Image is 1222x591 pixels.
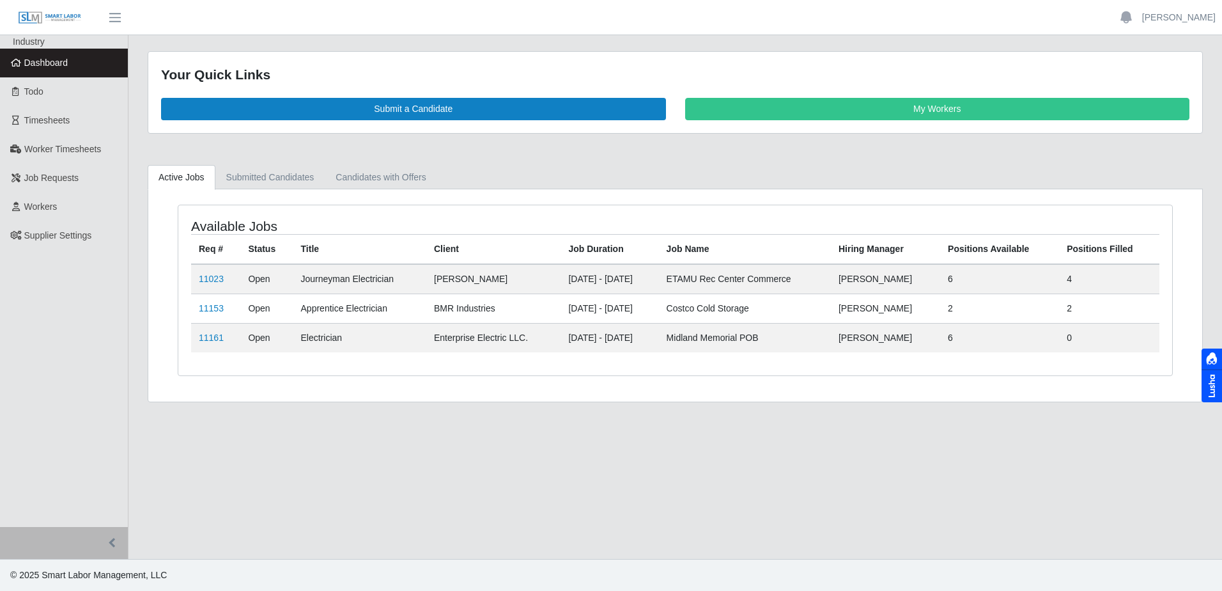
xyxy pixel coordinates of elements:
th: Job Duration [561,234,658,264]
a: [PERSON_NAME] [1142,11,1216,24]
th: Positions Available [940,234,1059,264]
td: 2 [1059,294,1159,323]
a: 11023 [199,274,224,284]
td: Electrician [293,323,426,352]
th: Status [240,234,293,264]
td: 6 [940,264,1059,294]
td: [PERSON_NAME] [831,264,940,294]
td: Journeyman Electrician [293,264,426,294]
td: 2 [940,294,1059,323]
th: Job Name [659,234,831,264]
th: Title [293,234,426,264]
th: Hiring Manager [831,234,940,264]
span: Workers [24,201,58,212]
th: Positions Filled [1059,234,1159,264]
td: [DATE] - [DATE] [561,323,658,352]
span: Industry [13,36,45,47]
span: Todo [24,86,43,97]
div: Your Quick Links [161,65,1189,85]
a: 11161 [199,333,224,343]
td: Apprentice Electrician [293,294,426,323]
span: Timesheets [24,115,70,125]
a: Active Jobs [148,165,215,190]
span: Worker Timesheets [24,144,101,154]
td: Open [240,264,293,294]
td: Costco Cold Storage [659,294,831,323]
a: Candidates with Offers [325,165,437,190]
span: Supplier Settings [24,230,92,240]
a: Submitted Candidates [215,165,325,190]
span: Job Requests [24,173,79,183]
h4: Available Jobs [191,218,584,234]
td: [PERSON_NAME] [831,323,940,352]
a: My Workers [685,98,1190,120]
td: [PERSON_NAME] [426,264,561,294]
td: [DATE] - [DATE] [561,294,658,323]
td: 6 [940,323,1059,352]
td: ETAMU Rec Center Commerce [659,264,831,294]
a: 11153 [199,303,224,313]
th: Client [426,234,561,264]
td: 4 [1059,264,1159,294]
td: [PERSON_NAME] [831,294,940,323]
td: Open [240,323,293,352]
td: Open [240,294,293,323]
img: SLM Logo [18,11,82,25]
td: Midland Memorial POB [659,323,831,352]
th: Req # [191,234,240,264]
td: 0 [1059,323,1159,352]
span: © 2025 Smart Labor Management, LLC [10,570,167,580]
td: Enterprise Electric LLC. [426,323,561,352]
span: Dashboard [24,58,68,68]
a: Submit a Candidate [161,98,666,120]
td: BMR Industries [426,294,561,323]
td: [DATE] - [DATE] [561,264,658,294]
